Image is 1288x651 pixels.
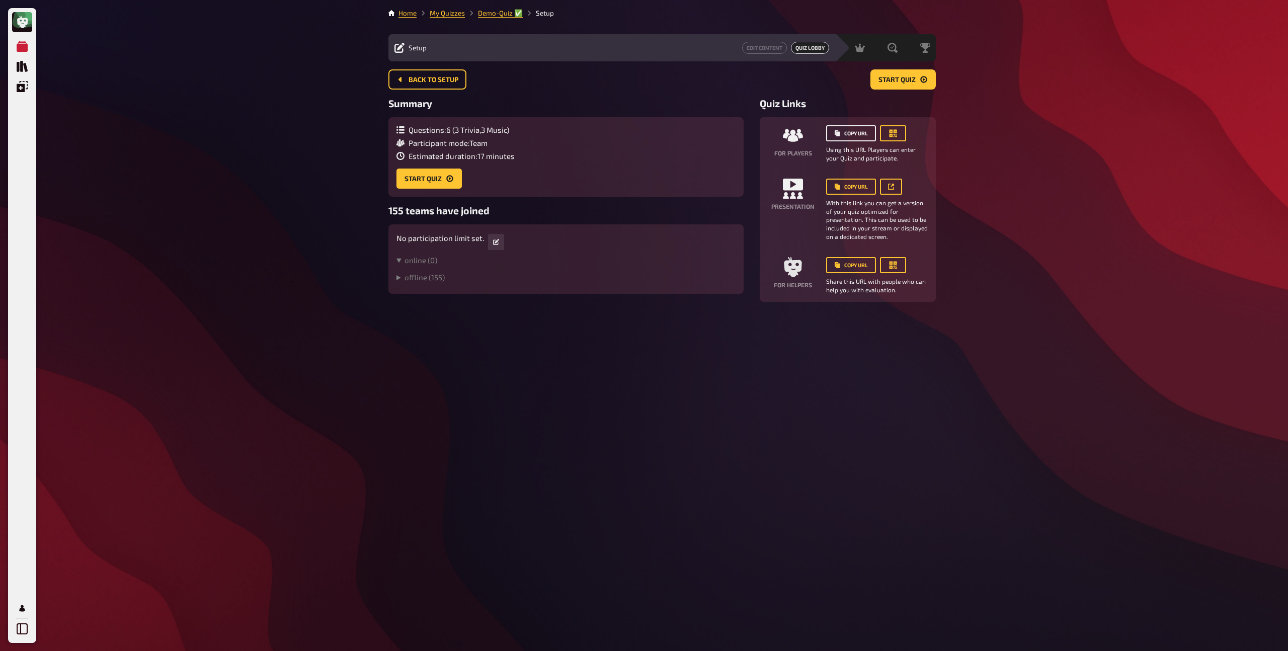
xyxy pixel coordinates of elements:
[523,8,554,18] li: Setup
[870,69,936,90] button: Start Quiz
[826,125,876,141] button: Copy URL
[826,145,928,162] small: Using this URL Players can enter your Quiz and participate.
[396,256,736,265] summary: online (0)
[826,179,876,195] button: Copy URL
[478,9,523,17] a: Demo-Quiz ✅​
[409,44,427,52] span: Setup
[826,277,928,294] small: Share this URL with people who can help you with evaluation.
[742,42,787,54] button: Edit Content
[771,203,815,210] h4: Presentation
[760,98,936,109] h3: Quiz Links
[12,56,32,76] a: Quiz Library
[398,9,417,17] a: Home
[388,69,466,90] button: Back to setup
[409,138,488,147] span: Participant mode : Team
[409,76,458,84] span: Back to setup
[396,125,515,134] div: Questions : 6 ( 3 Trivia , 3 Music )
[12,598,32,618] a: Profile
[417,8,465,18] li: My Quizzes
[388,98,744,109] h3: Summary
[826,257,876,273] button: Copy URL
[12,76,32,97] a: Overlays
[791,42,829,54] a: Quiz Lobby
[396,273,736,282] summary: offline (155)
[430,9,465,17] a: My Quizzes
[826,199,928,241] small: With this link you can get a version of your quiz optimized for presentation. This can be used to...
[12,36,32,56] a: My Quizzes
[409,151,515,160] span: Estimated duration : 17 minutes
[465,8,523,18] li: Demo-Quiz ✅​
[774,149,812,156] h4: For players
[396,232,484,244] p: No participation limit set.
[398,8,417,18] li: Home
[878,76,916,84] span: Start Quiz
[388,205,744,216] h3: 155 teams have joined
[774,281,812,288] h4: For helpers
[396,169,462,189] button: Start Quiz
